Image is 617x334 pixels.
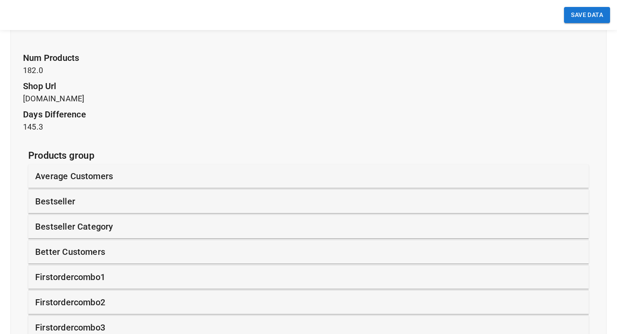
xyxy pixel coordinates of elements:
p: firstordercombo1 [35,271,105,284]
div: firstordercombo1 [28,265,589,289]
button: SAVE DATA [564,7,610,23]
p: firstordercombo3 [35,321,105,334]
div: bestseller [28,190,589,213]
p: num products [23,51,594,64]
p: firstordercombo2 [35,296,105,309]
p: bestseller [35,195,75,208]
div: firstordercombo2 [28,291,589,314]
p: 145.3 [23,108,594,133]
p: average customers [35,170,113,183]
p: 182.0 [23,51,594,76]
p: days difference [23,108,594,121]
p: [DOMAIN_NAME] [23,80,594,104]
p: Products group [28,148,589,163]
div: bestseller category [28,215,589,238]
p: better customers [35,245,105,258]
p: bestseller category [35,220,113,233]
div: better customers [28,240,589,264]
p: shop url [23,80,594,93]
div: average customers [28,164,589,188]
